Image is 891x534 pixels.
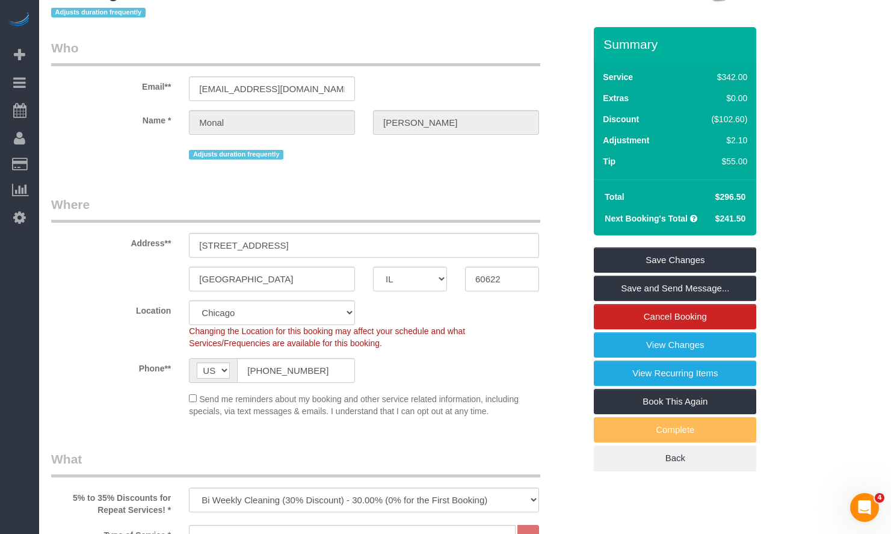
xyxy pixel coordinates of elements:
label: Service [603,71,633,83]
div: ($102.60) [686,113,747,125]
label: Location [42,300,180,317]
span: Changing the Location for this booking may affect your schedule and what Services/Frequencies are... [189,326,465,348]
div: $55.00 [686,155,747,167]
label: Discount [603,113,639,125]
iframe: Intercom live chat [850,493,879,522]
a: Book This Again [594,389,756,414]
img: Automaid Logo [7,12,31,29]
input: First Name** [189,110,355,135]
span: Send me reminders about my booking and other service related information, including specials, via... [189,394,519,416]
div: $2.10 [686,134,747,146]
strong: Next Booking's Total [605,214,688,223]
strong: Total [605,192,624,202]
input: Last Name* [373,110,539,135]
legend: What [51,450,540,477]
a: Save and Send Message... [594,276,756,301]
a: Cancel Booking [594,304,756,329]
a: Back [594,446,756,471]
a: View Changes [594,332,756,358]
span: Adjusts duration frequently [189,150,283,160]
legend: Who [51,39,540,66]
a: Save Changes [594,247,756,273]
h3: Summary [603,37,750,51]
div: $342.00 [686,71,747,83]
div: $0.00 [686,92,747,104]
label: Name * [42,110,180,126]
label: Adjustment [603,134,649,146]
span: $241.50 [715,214,746,223]
legend: Where [51,196,540,223]
span: $296.50 [715,192,746,202]
label: Tip [603,155,615,167]
span: Adjusts duration frequently [51,8,146,17]
span: 4 [875,493,884,503]
label: Extras [603,92,629,104]
a: View Recurring Items [594,361,756,386]
label: 5% to 35% Discounts for Repeat Services! * [42,488,180,516]
input: Zip Code** [465,267,539,291]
